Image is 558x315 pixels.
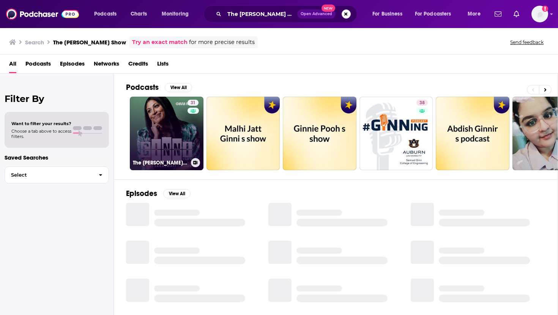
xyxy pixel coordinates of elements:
span: For Business [372,9,402,19]
button: open menu [156,8,199,20]
a: 31 [188,100,199,106]
h3: Search [25,39,44,46]
span: Open Advanced [301,12,332,16]
span: 31 [191,99,195,107]
a: Charts [126,8,151,20]
span: Choose a tab above to access filters. [11,129,71,139]
span: New [322,5,335,12]
a: Episodes [60,58,85,73]
button: Send feedback [508,39,546,45]
button: Open AdvancedNew [297,9,336,19]
input: Search podcasts, credits, & more... [224,8,297,20]
h3: The [PERSON_NAME] Show [53,39,126,46]
button: open menu [89,8,126,20]
h2: Filter By [5,93,109,104]
div: Search podcasts, credits, & more... [211,5,364,23]
img: Podchaser - Follow, Share and Rate Podcasts [6,7,79,21]
a: All [9,58,16,73]
button: Show profile menu [531,6,548,22]
span: More [468,9,481,19]
button: open menu [367,8,412,20]
a: Networks [94,58,119,73]
a: Show notifications dropdown [492,8,504,20]
a: Show notifications dropdown [511,8,522,20]
button: open menu [462,8,490,20]
span: Select [5,172,93,177]
a: Podcasts [25,58,51,73]
a: EpisodesView All [126,189,191,198]
span: for more precise results [189,38,255,47]
span: Monitoring [162,9,189,19]
a: Lists [157,58,169,73]
span: For Podcasters [415,9,451,19]
p: Saved Searches [5,154,109,161]
a: 38 [416,100,428,106]
button: Select [5,166,109,183]
svg: Add a profile image [542,6,548,12]
h2: Podcasts [126,83,159,92]
button: open menu [410,8,462,20]
button: View All [165,83,192,92]
a: 31The [PERSON_NAME] Show [130,97,203,170]
span: Podcasts [94,9,117,19]
a: Credits [128,58,148,73]
span: Want to filter your results? [11,121,71,126]
a: PodcastsView All [126,83,192,92]
h2: Episodes [126,189,157,198]
a: 38 [359,97,433,170]
span: 38 [419,99,425,107]
a: Try an exact match [132,38,188,47]
span: Charts [131,9,147,19]
img: User Profile [531,6,548,22]
h3: The [PERSON_NAME] Show [133,160,188,166]
span: Logged in as htibbitts [531,6,548,22]
button: View All [163,189,191,198]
